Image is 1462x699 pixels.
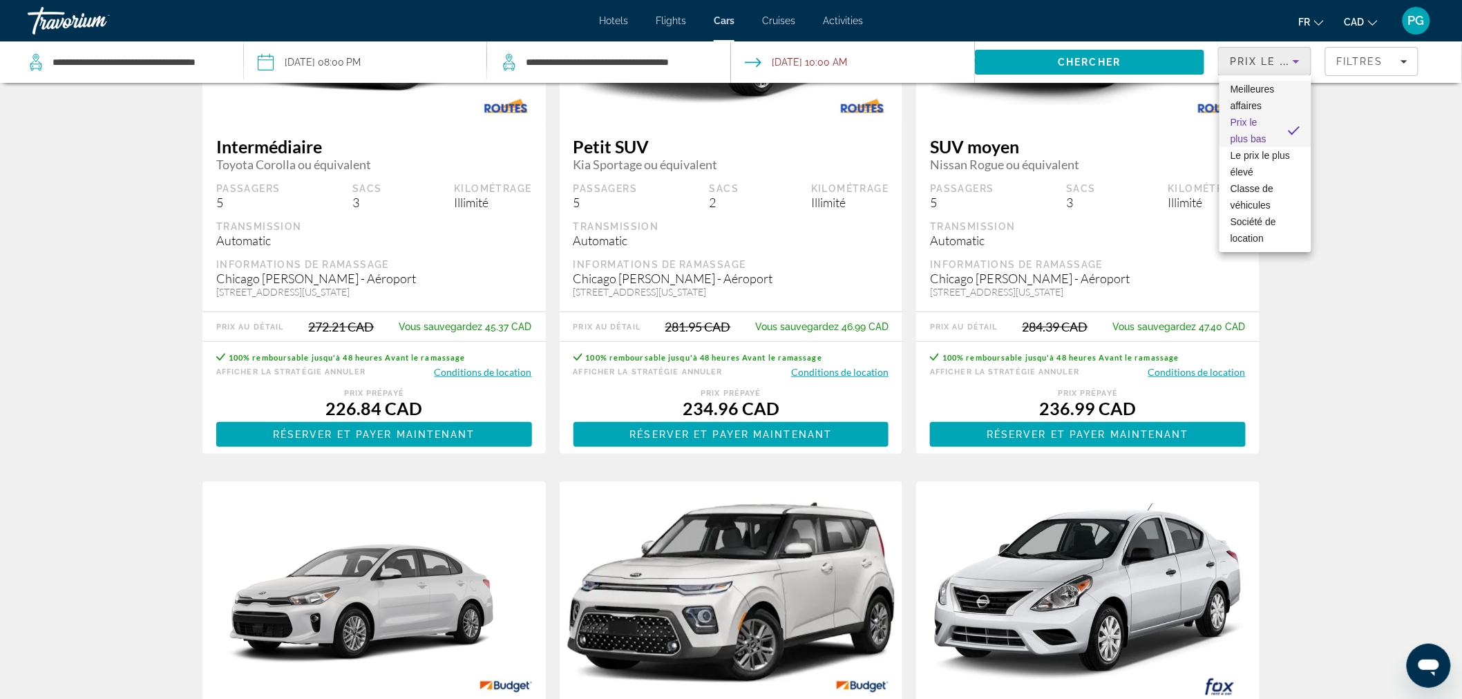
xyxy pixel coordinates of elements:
[1231,150,1290,178] span: Le prix le plus élevé
[1231,84,1275,111] span: Meilleures affaires
[1231,117,1266,144] span: Prix ​​le plus bas
[1407,644,1451,688] iframe: Bouton de lancement de la fenêtre de messagerie
[1231,216,1276,244] span: Société de location
[1231,183,1273,211] span: Classe de véhicules
[1219,75,1311,252] div: Sort by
